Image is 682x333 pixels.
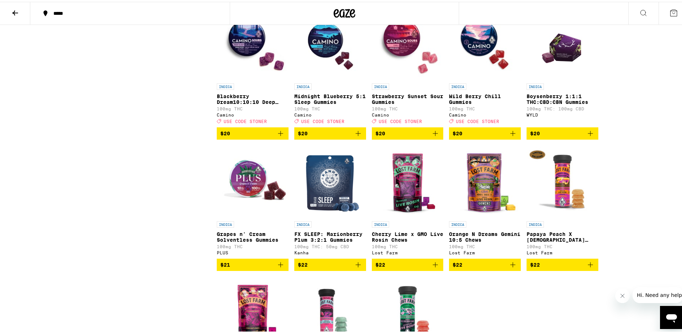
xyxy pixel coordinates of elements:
a: Open page for Papaya Peach X Hindu Kush Resin 100mg from Lost Farm [527,144,598,257]
p: 100mg THC: 100mg CBD [527,105,598,109]
a: Open page for Orange N Dreams Gemini 10:5 Chews from Lost Farm [449,144,521,257]
span: $20 [375,129,385,135]
p: 100mg THC [217,242,289,247]
p: INDICA [217,219,234,226]
span: USE CODE STONER [456,117,499,122]
p: INDICA [294,219,312,226]
a: Open page for Strawberry Sunset Sour Gummies from Camino [372,6,444,126]
span: USE CODE STONER [224,117,267,122]
span: $22 [530,260,540,266]
p: Cherry Lime x GMO Live Rosin Chews [372,229,444,241]
a: Open page for FX SLEEP: Marionberry Plum 3:2:1 Gummies from Kanha [294,144,366,257]
div: Lost Farm [527,249,598,253]
p: Papaya Peach X [DEMOGRAPHIC_DATA] Kush Resin 100mg [527,229,598,241]
span: $22 [298,260,308,266]
img: Lost Farm - Orange N Dreams Gemini 10:5 Chews [449,144,521,216]
img: WYLD - Boysenberry 1:1:1 THC:CBD:CBN Gummies [537,6,588,78]
span: $20 [298,129,308,135]
p: INDICA [527,219,544,226]
p: INDICA [527,82,544,88]
a: Open page for Cherry Lime x GMO Live Rosin Chews from Lost Farm [372,144,444,257]
button: Add to bag [217,126,289,138]
img: Lost Farm - Cherry Lime x GMO Live Rosin Chews [372,144,444,216]
p: 100mg THC: 50mg CBD [294,242,366,247]
button: Add to bag [449,126,521,138]
a: Open page for Grapes n' Cream Solventless Gummies from PLUS [217,144,289,257]
button: Add to bag [372,126,444,138]
a: Open page for Midnight Blueberry 5:1 Sleep Gummies from Camino [294,6,366,126]
p: INDICA [449,82,466,88]
button: Add to bag [294,257,366,269]
img: Camino - Midnight Blueberry 5:1 Sleep Gummies [294,6,366,78]
img: PLUS - Grapes n' Cream Solventless Gummies [217,144,289,216]
span: $22 [375,260,385,266]
p: INDICA [372,219,389,226]
p: Boysenberry 1:1:1 THC:CBD:CBN Gummies [527,92,598,103]
span: USE CODE STONER [379,117,422,122]
div: Camino [294,111,366,115]
p: Grapes n' Cream Solventless Gummies [217,229,289,241]
p: 100mg THC [217,105,289,109]
img: Camino - Wild Berry Chill Gummies [449,6,521,78]
p: Orange N Dreams Gemini 10:5 Chews [449,229,521,241]
div: Lost Farm [372,249,444,253]
img: Camino - Strawberry Sunset Sour Gummies [372,6,444,78]
div: WYLD [527,111,598,115]
button: Add to bag [527,126,598,138]
button: Add to bag [527,257,598,269]
span: $20 [530,129,540,135]
p: 100mg THC [294,105,366,109]
button: Add to bag [294,126,366,138]
p: Midnight Blueberry 5:1 Sleep Gummies [294,92,366,103]
div: PLUS [217,249,289,253]
button: Add to bag [372,257,444,269]
button: Add to bag [217,257,289,269]
img: Lost Farm - Papaya Peach X Hindu Kush Resin 100mg [527,144,598,216]
span: USE CODE STONER [301,117,344,122]
span: $22 [453,260,462,266]
div: Camino [372,111,444,115]
p: 100mg THC [449,242,521,247]
p: INDICA [372,82,389,88]
p: INDICA [217,82,234,88]
a: Open page for Blackberry Dream10:10:10 Deep Sleep Gummies from Camino [217,6,289,126]
button: Add to bag [449,257,521,269]
div: Camino [449,111,521,115]
iframe: Close message [615,287,630,301]
p: 100mg THC [527,242,598,247]
span: $20 [453,129,462,135]
a: Open page for Wild Berry Chill Gummies from Camino [449,6,521,126]
a: Open page for Boysenberry 1:1:1 THC:CBD:CBN Gummies from WYLD [527,6,598,126]
p: 100mg THC [449,105,521,109]
div: Kanha [294,249,366,253]
p: Strawberry Sunset Sour Gummies [372,92,444,103]
p: 100mg THC [372,242,444,247]
p: INDICA [294,82,312,88]
p: FX SLEEP: Marionberry Plum 3:2:1 Gummies [294,229,366,241]
div: Lost Farm [449,249,521,253]
p: 100mg THC [372,105,444,109]
img: Kanha - FX SLEEP: Marionberry Plum 3:2:1 Gummies [300,144,360,216]
p: Wild Berry Chill Gummies [449,92,521,103]
div: Camino [217,111,289,115]
span: $21 [220,260,230,266]
p: Blackberry Dream10:10:10 Deep Sleep Gummies [217,92,289,103]
span: $20 [220,129,230,135]
p: INDICA [449,219,466,226]
span: Hi. Need any help? [4,5,52,11]
img: Camino - Blackberry Dream10:10:10 Deep Sleep Gummies [217,6,289,78]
